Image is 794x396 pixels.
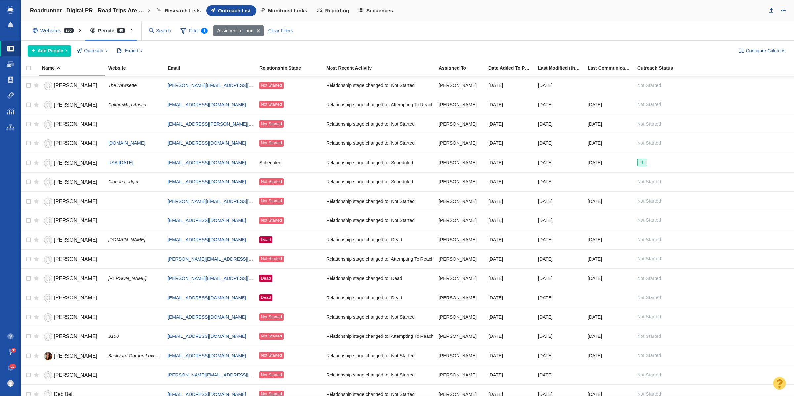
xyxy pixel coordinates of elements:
a: [EMAIL_ADDRESS][DOMAIN_NAME] [168,179,246,184]
a: [PERSON_NAME] [42,234,102,246]
div: [DATE] [538,213,582,227]
span: Outreach [84,47,103,54]
span: [PERSON_NAME] [54,353,97,359]
span: Not Started [261,257,282,261]
div: [DATE] [588,98,631,112]
span: Not Started [261,334,282,338]
div: [DATE] [588,252,631,266]
span: [PERSON_NAME] [54,102,97,108]
div: [DATE] [538,329,582,343]
span: Relationship stage changed to: Not Started [326,218,415,223]
button: Configure Columns [735,45,789,57]
a: [PERSON_NAME][EMAIL_ADDRESS][DOMAIN_NAME] [168,257,284,262]
div: [PERSON_NAME] [439,213,482,227]
span: Relationship stage changed to: Not Started [326,82,415,88]
div: [PERSON_NAME] [439,136,482,150]
td: Not Started [256,134,323,153]
div: [DATE] [538,78,582,93]
span: USA [DATE] [108,160,133,165]
a: [PERSON_NAME] [42,370,102,381]
span: [PERSON_NAME] [54,334,97,339]
div: Date the Contact information in this project was last edited [538,66,587,70]
a: [EMAIL_ADDRESS][DOMAIN_NAME] [168,160,246,165]
div: [DATE] [538,155,582,170]
strong: me [247,27,253,34]
div: [PERSON_NAME] [439,175,482,189]
span: Filter [176,25,211,37]
span: Relationship stage changed to: Not Started [326,121,415,127]
a: Last Communication Date [588,66,637,71]
div: Assigned To [439,66,488,70]
td: Not Started [256,114,323,134]
div: [DATE] [538,368,582,382]
span: Not Started [261,353,282,358]
div: [DATE] [488,98,532,112]
img: buzzstream_logo_iconsimple.png [7,6,13,14]
a: [EMAIL_ADDRESS][PERSON_NAME][DOMAIN_NAME] [168,121,284,127]
div: [DATE] [538,310,582,324]
span: CultureMap Austin [108,102,146,107]
a: Last Modified (this project) [538,66,587,71]
button: Add People [28,45,71,57]
span: Relationship stage changed to: Not Started [326,198,415,204]
span: [PERSON_NAME] [54,295,97,300]
div: [DATE] [538,271,582,285]
a: [PERSON_NAME] [42,196,102,208]
a: [EMAIL_ADDRESS][DOMAIN_NAME] [168,237,246,242]
span: [PERSON_NAME] [54,179,97,185]
button: Export [113,45,146,57]
a: Relationship Stage [259,66,326,71]
span: Relationship stage changed to: Scheduled [326,160,413,166]
a: Email [168,66,259,71]
div: [DATE] [588,194,631,208]
td: Not Started [256,76,323,95]
div: [DATE] [488,271,532,285]
div: [PERSON_NAME] [439,78,482,93]
a: [PERSON_NAME][EMAIL_ADDRESS][PERSON_NAME][DOMAIN_NAME] [168,372,323,377]
a: [PERSON_NAME] [42,312,102,323]
a: [PERSON_NAME][EMAIL_ADDRESS][DOMAIN_NAME] [168,199,284,204]
span: [DOMAIN_NAME] [108,237,145,242]
div: Relationship Stage [259,66,326,70]
span: Export [125,47,138,54]
td: Not Started [256,172,323,191]
span: Outreach List [218,8,251,14]
td: Not Started [256,191,323,211]
span: Research Lists [165,8,201,14]
a: Outreach Status [637,66,686,71]
a: [PERSON_NAME] [42,177,102,188]
div: [DATE] [538,98,582,112]
span: Relationship stage changed to: Scheduled [326,179,413,185]
span: 1 [201,28,208,34]
span: Sequences [366,8,393,14]
div: [PERSON_NAME] [439,117,482,131]
div: [DATE] [538,175,582,189]
a: Sequences [355,5,399,16]
a: [EMAIL_ADDRESS][DOMAIN_NAME] [168,140,246,146]
span: Relationship stage changed to: Not Started [326,353,415,359]
span: Configure Columns [746,47,786,54]
div: [DATE] [488,233,532,247]
a: [PERSON_NAME] [42,99,102,111]
span: Backyard Garden Lover, Travel [PERSON_NAME] [108,353,211,358]
a: [PERSON_NAME] [42,350,102,362]
span: Relationship stage changed to: Dead [326,237,402,243]
div: [DATE] [588,233,631,247]
span: Assigned To: [217,27,244,34]
span: [PERSON_NAME] [54,83,97,88]
span: Not Started [261,179,282,184]
div: [DATE] [488,310,532,324]
div: [DATE] [538,194,582,208]
span: 250 [64,28,74,33]
a: [PERSON_NAME] [42,157,102,169]
div: [DATE] [538,233,582,247]
a: [PERSON_NAME] [42,215,102,227]
div: [DATE] [538,348,582,363]
span: Monitored Links [268,8,307,14]
a: [EMAIL_ADDRESS][DOMAIN_NAME] [168,353,246,358]
span: Relationship stage changed to: Attempting To Reach, 1 Attempt [326,256,456,262]
span: [PERSON_NAME] [54,218,97,223]
div: [DATE] [588,117,631,131]
img: 9035f77efe128932127c425fd1c72477 [7,380,14,387]
div: [DATE] [488,78,532,93]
